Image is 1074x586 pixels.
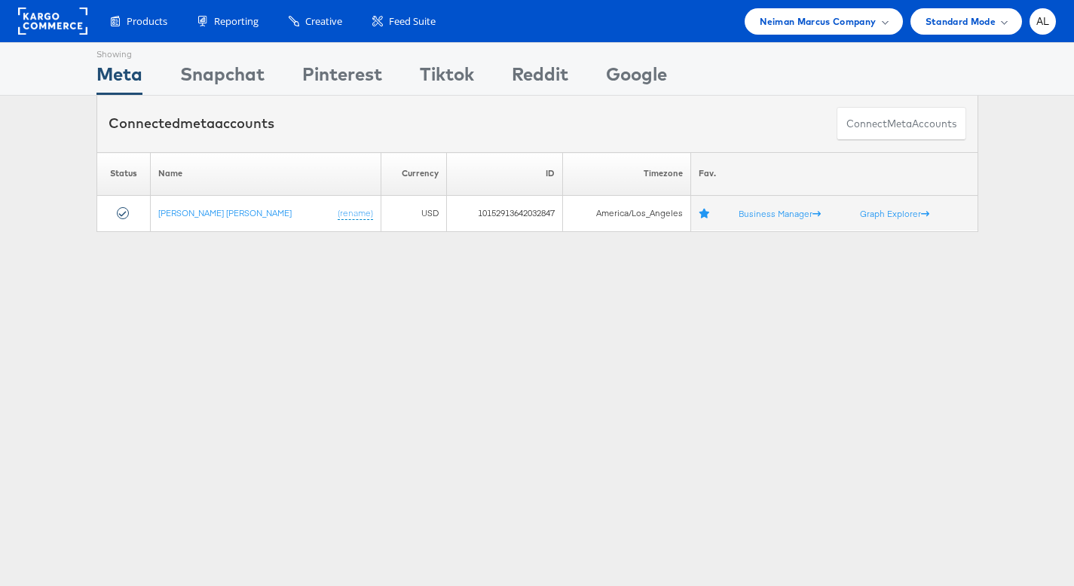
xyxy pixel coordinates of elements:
span: Standard Mode [926,14,996,29]
span: Creative [305,14,342,29]
div: Reddit [512,61,568,95]
span: Neiman Marcus Company [760,14,876,29]
div: Google [606,61,667,95]
div: Showing [96,43,142,61]
div: Connected accounts [109,114,274,133]
span: meta [887,117,912,131]
div: Tiktok [420,61,474,95]
a: Business Manager [739,207,821,218]
th: ID [447,152,563,195]
button: ConnectmetaAccounts [837,107,966,141]
span: meta [180,114,215,132]
div: Pinterest [302,61,382,95]
th: Name [150,152,381,195]
span: Feed Suite [389,14,436,29]
th: Status [96,152,150,195]
td: America/Los_Angeles [562,195,690,231]
span: AL [1036,17,1050,26]
div: Meta [96,61,142,95]
a: Graph Explorer [860,207,929,218]
th: Currency [381,152,446,195]
th: Timezone [562,152,690,195]
td: USD [381,195,446,231]
span: Products [127,14,167,29]
a: [PERSON_NAME] [PERSON_NAME] [158,206,292,218]
div: Snapchat [180,61,265,95]
a: (rename) [338,206,373,219]
td: 10152913642032847 [447,195,563,231]
span: Reporting [214,14,259,29]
